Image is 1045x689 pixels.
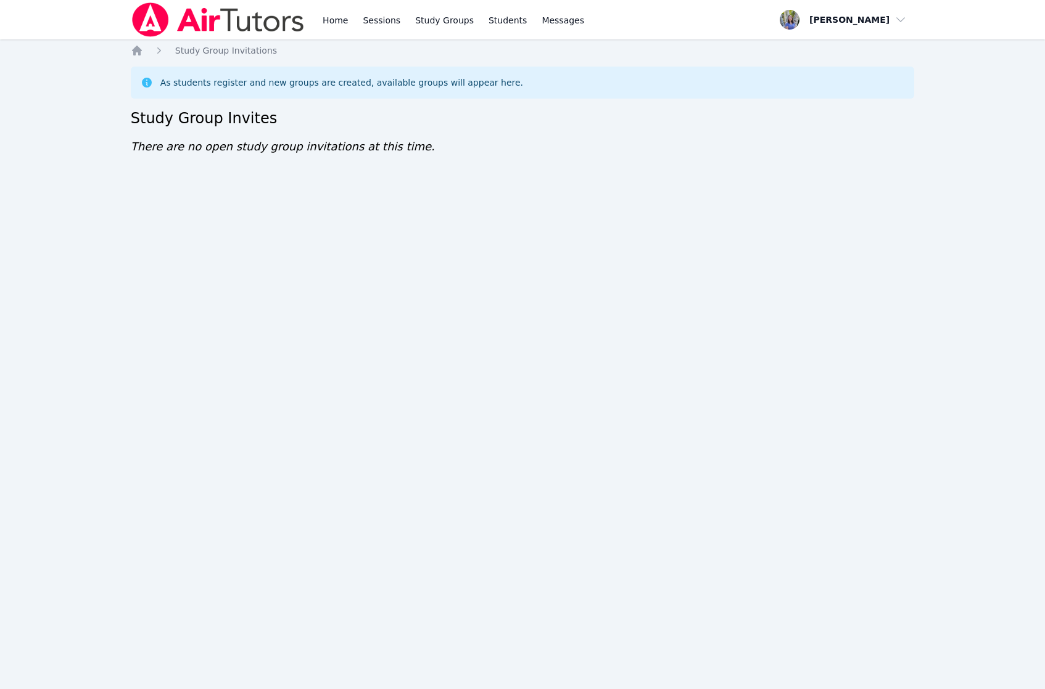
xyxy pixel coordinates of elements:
nav: Breadcrumb [131,44,915,57]
div: As students register and new groups are created, available groups will appear here. [160,76,523,89]
span: Messages [542,14,584,26]
span: There are no open study group invitations at this time. [131,140,435,153]
img: Air Tutors [131,2,305,37]
a: Study Group Invitations [175,44,277,57]
span: Study Group Invitations [175,46,277,55]
h2: Study Group Invites [131,108,915,128]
